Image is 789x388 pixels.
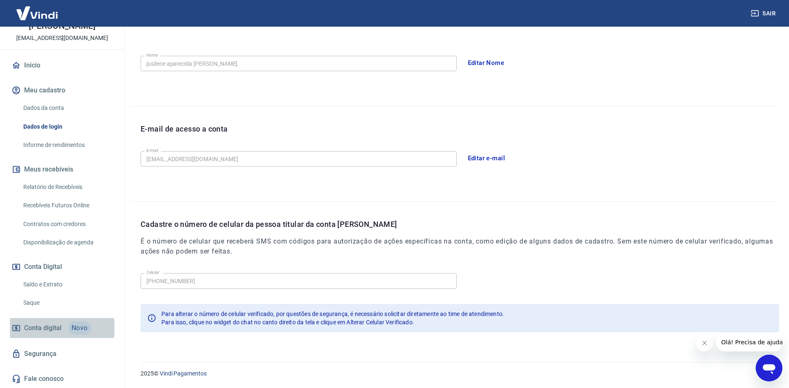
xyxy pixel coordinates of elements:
button: Editar e-mail [463,149,510,167]
iframe: Mensagem da empresa [716,333,782,351]
h6: É o número de celular que receberá SMS com códigos para autorização de ações específicas na conta... [141,236,779,256]
p: E-mail de acesso a conta [141,123,228,134]
a: Informe de rendimentos [20,137,114,154]
button: Conta Digital [10,258,114,276]
span: Olá! Precisa de ajuda? [5,6,70,12]
a: Disponibilização de agenda [20,234,114,251]
a: Saque [20,294,114,311]
iframe: Fechar mensagem [696,335,713,351]
button: Meus recebíveis [10,160,114,179]
p: Cadastre o número de celular da pessoa titular da conta [PERSON_NAME] [141,219,779,230]
span: Novo [68,321,91,335]
img: Vindi [10,0,64,26]
button: Meu cadastro [10,81,114,99]
span: Conta digital [24,322,62,334]
a: Fale conosco [10,370,114,388]
label: Nome [146,52,158,58]
a: Início [10,56,114,75]
iframe: Botão para abrir a janela de mensagens [756,355,782,381]
span: Para alterar o número de celular verificado, por questões de segurança, é necessário solicitar di... [161,311,504,317]
a: Dados de login [20,118,114,135]
span: Para isso, clique no widget do chat no canto direito da tela e clique em Alterar Celular Verificado. [161,319,414,326]
a: Saldo e Extrato [20,276,114,293]
a: Recebíveis Futuros Online [20,197,114,214]
button: Sair [749,6,779,21]
label: Celular [146,269,160,276]
a: Segurança [10,345,114,363]
a: Vindi Pagamentos [160,370,207,377]
a: Contratos com credores [20,216,114,233]
label: E-mail [146,147,158,154]
p: jusilene aparecida [PERSON_NAME] [7,13,118,30]
p: 2025 © [141,369,769,378]
button: Editar Nome [463,54,509,72]
a: Dados da conta [20,99,114,117]
a: Relatório de Recebíveis [20,179,114,196]
a: Conta digitalNovo [10,318,114,338]
p: [EMAIL_ADDRESS][DOMAIN_NAME] [16,34,108,42]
